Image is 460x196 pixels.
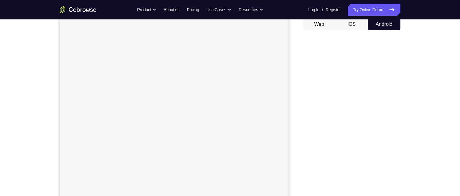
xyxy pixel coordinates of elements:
button: Web [303,18,336,30]
button: Android [368,18,400,30]
a: Pricing [187,4,199,16]
button: Product [137,4,156,16]
span: / [322,6,323,13]
button: Use Cases [206,4,231,16]
a: Try Online Demo [348,4,400,16]
button: Resources [239,4,263,16]
a: Register [326,4,341,16]
a: Log In [308,4,320,16]
a: Go to the home page [60,6,96,13]
button: iOS [335,18,368,30]
a: About us [164,4,179,16]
